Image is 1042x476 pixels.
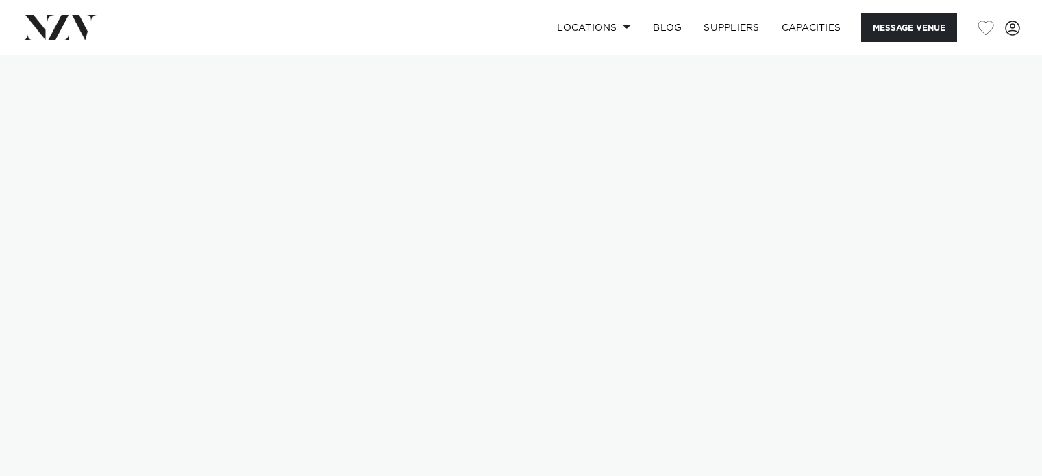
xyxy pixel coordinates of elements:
[771,13,852,42] a: Capacities
[22,15,97,40] img: nzv-logo.png
[546,13,642,42] a: Locations
[642,13,693,42] a: BLOG
[861,13,957,42] button: Message Venue
[693,13,770,42] a: SUPPLIERS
